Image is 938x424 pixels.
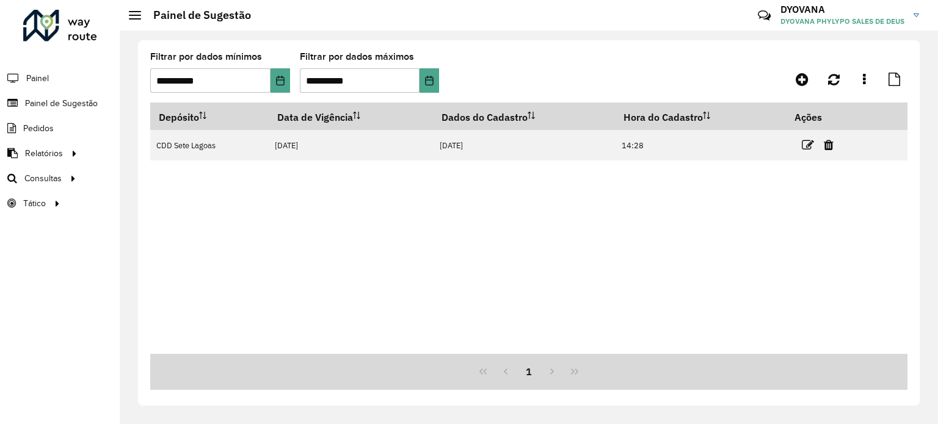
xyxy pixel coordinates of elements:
[23,199,46,208] font: Tático
[802,137,814,153] a: Editar
[23,124,54,133] font: Pedidos
[517,360,540,383] button: 1
[751,2,777,29] a: Contato Rápido
[25,149,63,158] font: Relatórios
[150,51,262,62] font: Filtrar por dados mínimos
[824,137,834,153] a: Excluir
[624,111,703,123] font: Hora do Cadastro
[300,51,414,62] font: Filtrar por dados máximos
[26,74,49,83] font: Painel
[526,365,532,378] font: 1
[780,3,825,15] font: DYOVANA
[275,140,298,151] font: [DATE]
[24,174,62,183] font: Consultas
[420,68,439,93] button: Escolha a data
[442,111,528,123] font: Dados do Cadastro
[780,16,904,26] font: DYOVANA PHYLYPO SALES DE DEUS
[156,140,216,151] font: CDD Sete Lagoas
[440,140,463,151] font: [DATE]
[159,111,199,123] font: Depósito
[271,68,290,93] button: Escolha a data
[277,111,353,123] font: Data de Vigência
[622,140,644,151] font: 14:28
[25,99,98,108] font: Painel de Sugestão
[153,8,251,22] font: Painel de Sugestão
[794,111,822,123] font: Ações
